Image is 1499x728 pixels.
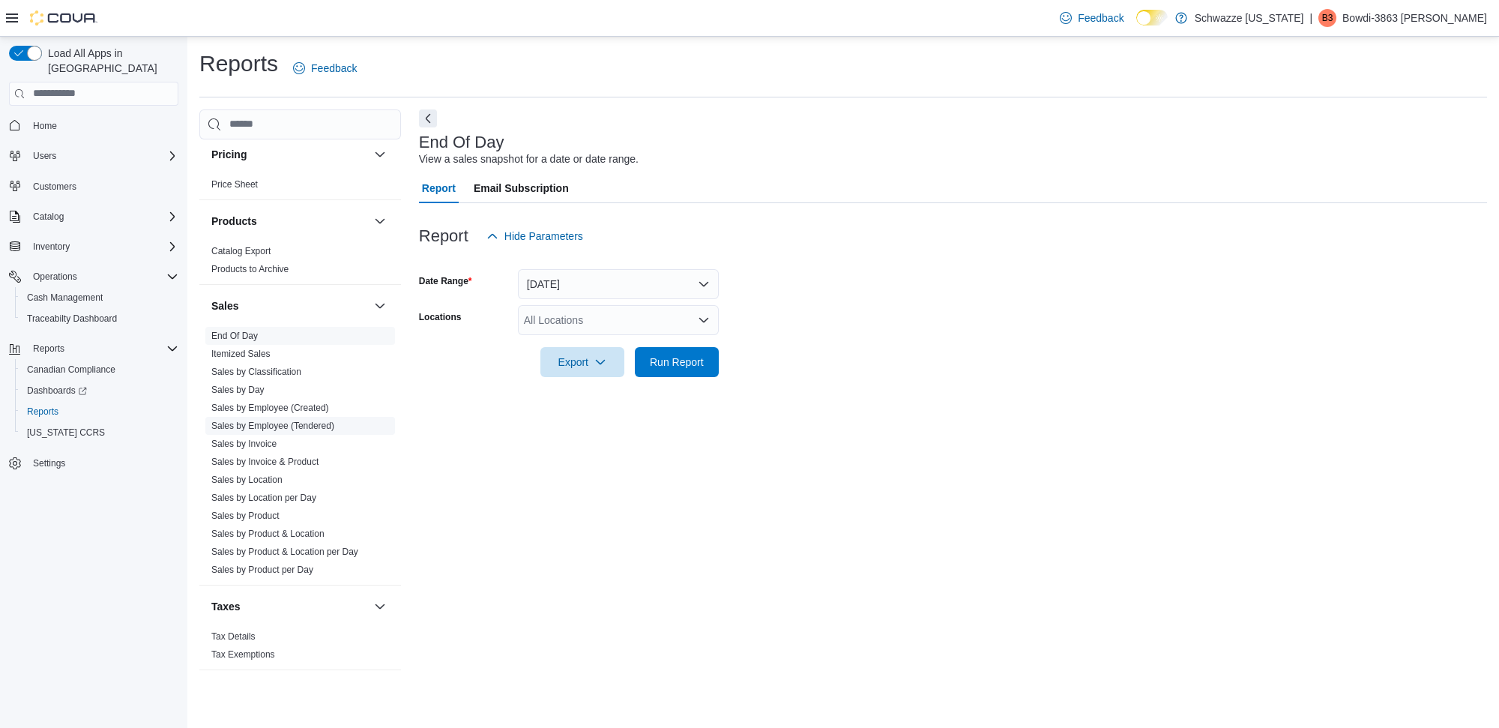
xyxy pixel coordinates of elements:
[211,178,258,190] span: Price Sheet
[15,308,184,329] button: Traceabilty Dashboard
[211,384,265,396] span: Sales by Day
[287,53,363,83] a: Feedback
[549,347,615,377] span: Export
[21,310,123,328] a: Traceabilty Dashboard
[211,439,277,449] a: Sales by Invoice
[21,289,178,307] span: Cash Management
[540,347,624,377] button: Export
[480,221,589,251] button: Hide Parameters
[211,349,271,359] a: Itemized Sales
[518,269,719,299] button: [DATE]
[42,46,178,76] span: Load All Apps in [GEOGRAPHIC_DATA]
[27,268,178,286] span: Operations
[422,173,456,203] span: Report
[33,457,65,469] span: Settings
[211,547,358,557] a: Sales by Product & Location per Day
[33,343,64,355] span: Reports
[27,178,82,196] a: Customers
[211,403,329,413] a: Sales by Employee (Created)
[9,109,178,514] nav: Complex example
[33,271,77,283] span: Operations
[199,242,401,284] div: Products
[1054,3,1129,33] a: Feedback
[33,181,76,193] span: Customers
[3,236,184,257] button: Inventory
[211,330,258,342] span: End Of Day
[211,599,241,614] h3: Taxes
[211,493,316,503] a: Sales by Location per Day
[419,275,472,287] label: Date Range
[211,631,256,642] a: Tax Details
[419,109,437,127] button: Next
[27,406,58,418] span: Reports
[27,313,117,325] span: Traceabilty Dashboard
[15,287,184,308] button: Cash Management
[30,10,97,25] img: Cova
[15,359,184,380] button: Canadian Compliance
[211,367,301,377] a: Sales by Classification
[27,340,70,358] button: Reports
[33,120,57,132] span: Home
[211,147,368,162] button: Pricing
[27,177,178,196] span: Customers
[211,631,256,643] span: Tax Details
[211,263,289,275] span: Products to Archive
[33,211,64,223] span: Catalog
[1342,9,1487,27] p: Bowdi-3863 [PERSON_NAME]
[211,421,334,431] a: Sales by Employee (Tendered)
[27,238,76,256] button: Inventory
[27,117,63,135] a: Home
[211,529,325,539] a: Sales by Product & Location
[15,380,184,401] a: Dashboards
[211,366,301,378] span: Sales by Classification
[1136,10,1168,25] input: Dark Mode
[211,510,280,522] span: Sales by Product
[650,355,704,370] span: Run Report
[419,311,462,323] label: Locations
[21,403,178,421] span: Reports
[211,457,319,467] a: Sales by Invoice & Product
[21,403,64,421] a: Reports
[21,289,109,307] a: Cash Management
[21,361,178,379] span: Canadian Compliance
[211,179,258,190] a: Price Sheet
[211,420,334,432] span: Sales by Employee (Tendered)
[27,147,62,165] button: Users
[211,474,283,486] span: Sales by Location
[3,338,184,359] button: Reports
[211,492,316,504] span: Sales by Location per Day
[211,147,247,162] h3: Pricing
[371,212,389,230] button: Products
[474,173,569,203] span: Email Subscription
[371,297,389,315] button: Sales
[211,511,280,521] a: Sales by Product
[371,598,389,616] button: Taxes
[199,49,278,79] h1: Reports
[21,310,178,328] span: Traceabilty Dashboard
[21,361,121,379] a: Canadian Compliance
[504,229,583,244] span: Hide Parameters
[27,385,87,397] span: Dashboards
[211,475,283,485] a: Sales by Location
[27,292,103,304] span: Cash Management
[27,427,105,439] span: [US_STATE] CCRS
[199,628,401,670] div: Taxes
[3,206,184,227] button: Catalog
[211,331,258,341] a: End Of Day
[21,382,93,400] a: Dashboards
[211,565,313,575] a: Sales by Product per Day
[1322,9,1333,27] span: B3
[211,528,325,540] span: Sales by Product & Location
[211,246,271,256] a: Catalog Export
[211,438,277,450] span: Sales by Invoice
[33,241,70,253] span: Inventory
[27,454,178,472] span: Settings
[211,649,275,660] a: Tax Exemptions
[27,208,178,226] span: Catalog
[33,150,56,162] span: Users
[27,208,70,226] button: Catalog
[15,401,184,422] button: Reports
[1195,9,1304,27] p: Schwazze [US_STATE]
[419,133,504,151] h3: End Of Day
